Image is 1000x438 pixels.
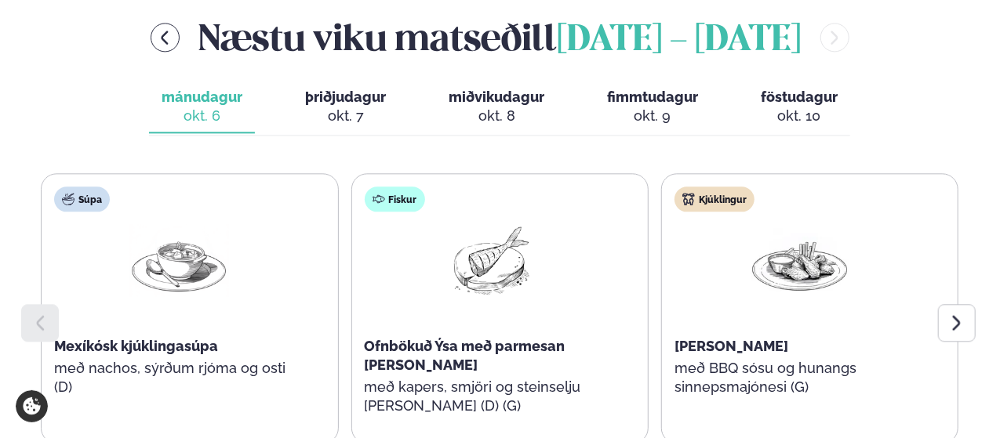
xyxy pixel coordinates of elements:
div: okt. 7 [305,107,386,125]
img: Fish.png [439,224,540,297]
a: Cookie settings [16,390,48,422]
div: okt. 6 [162,107,242,125]
div: Kjúklingur [675,186,755,212]
span: Ofnbökuð Ýsa með parmesan [PERSON_NAME] [365,338,565,373]
div: Súpa [54,186,110,212]
span: miðvikudagur [449,89,544,105]
button: föstudagur okt. 10 [748,81,850,133]
span: [DATE] - [DATE] [557,24,802,58]
span: Mexíkósk kjúklingasúpa [54,338,218,354]
p: með kapers, smjöri og steinselju [PERSON_NAME] (D) (G) [365,378,614,415]
button: fimmtudagur okt. 9 [595,81,711,133]
p: með BBQ sósu og hunangs sinnepsmajónesi (G) [675,359,924,396]
button: menu-btn-left [151,23,180,52]
button: þriðjudagur okt. 7 [293,81,398,133]
div: okt. 8 [449,107,544,125]
h2: Næstu viku matseðill [198,12,802,63]
button: mánudagur okt. 6 [149,81,255,133]
span: föstudagur [761,89,838,105]
img: soup.svg [62,193,75,205]
div: Fiskur [365,186,425,212]
div: okt. 9 [607,107,698,125]
span: mánudagur [162,89,242,105]
span: fimmtudagur [607,89,698,105]
span: þriðjudagur [305,89,386,105]
img: Soup.png [129,224,229,297]
p: með nachos, sýrðum rjóma og osti (D) [54,359,304,396]
img: fish.svg [373,193,385,205]
button: menu-btn-right [820,23,849,52]
img: chicken.svg [682,193,695,205]
span: [PERSON_NAME] [675,338,788,354]
div: okt. 10 [761,107,838,125]
img: Chicken-wings-legs.png [749,224,849,297]
button: miðvikudagur okt. 8 [436,81,557,133]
